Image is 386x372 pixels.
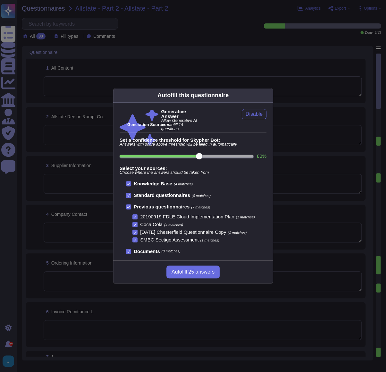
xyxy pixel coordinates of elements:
[246,112,263,117] span: Disable
[120,142,266,147] span: Answers with score above threshold will be filled in automatically
[140,237,199,242] span: SMBC Sectigo Assessment
[172,269,214,275] span: Autofill 25 answers
[157,91,229,100] div: Autofill this questionnaire
[161,109,200,119] b: Generative Answer
[140,222,163,227] span: Coca Cola
[164,223,183,227] span: (4 matches)
[162,249,180,253] span: (0 matches)
[140,214,234,219] span: 20190919 FDLE Cloud Implementation Plan
[161,119,200,131] span: Allow Generative AI to autofill 14 questions
[242,109,266,119] button: Disable
[140,229,226,235] span: [DATE] Chesterfield Questionnaire Copy
[134,192,190,198] b: Standard questionnaires
[134,181,172,186] b: Knowledge Base
[257,154,266,158] label: 80 %
[127,122,169,127] b: Generation Sources :
[134,249,160,254] b: Documents
[134,204,189,209] b: Previous questionnaires
[174,182,193,186] span: (4 matches)
[200,238,219,242] span: (1 matches)
[120,171,266,175] span: Choose where the answers should be taken from
[191,205,210,209] span: (7 matches)
[120,138,266,142] b: Set a confidence threshold for Skypher Bot:
[166,266,220,278] button: Autofill 25 answers
[236,215,255,219] span: (1 matches)
[228,231,247,234] span: (1 matches)
[192,194,211,198] span: (0 matches)
[120,166,266,171] b: Select your sources:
